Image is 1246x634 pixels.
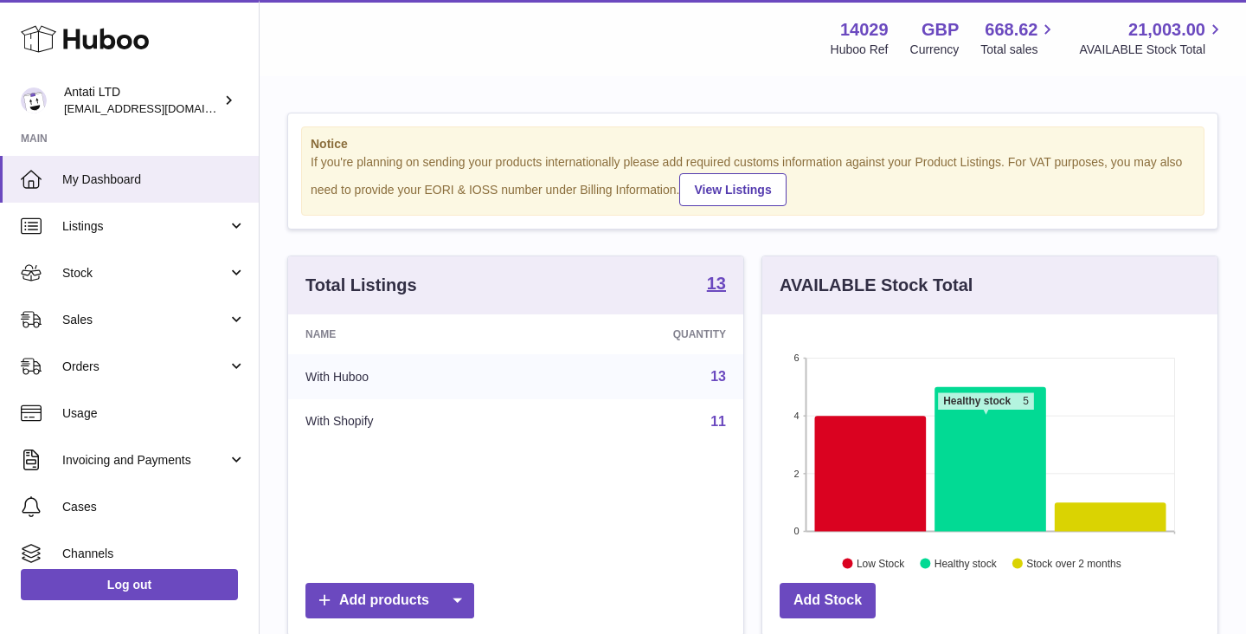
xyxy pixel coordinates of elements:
[288,354,534,399] td: With Huboo
[793,526,799,536] text: 0
[1026,557,1121,569] text: Stock over 2 months
[311,136,1195,152] strong: Notice
[793,353,799,363] text: 6
[305,274,417,297] h3: Total Listings
[62,359,228,375] span: Orders
[534,314,743,354] th: Quantity
[943,395,1011,407] tspan: Healthy stock
[21,87,47,113] img: toufic@antatiskin.com
[62,405,246,422] span: Usage
[62,546,246,562] span: Channels
[710,369,726,384] a: 13
[1079,18,1225,58] a: 21,003.00 AVAILABLE Stock Total
[288,314,534,354] th: Name
[288,399,534,444] td: With Shopify
[857,557,905,569] text: Low Stock
[780,274,973,297] h3: AVAILABLE Stock Total
[21,569,238,600] a: Log out
[62,218,228,235] span: Listings
[62,499,246,515] span: Cases
[910,42,960,58] div: Currency
[62,171,246,188] span: My Dashboard
[980,18,1057,58] a: 668.62 Total sales
[64,84,220,117] div: Antati LTD
[707,275,726,295] a: 13
[1079,42,1225,58] span: AVAILABLE Stock Total
[780,583,876,618] a: Add Stock
[679,173,786,206] a: View Listings
[305,583,474,618] a: Add products
[62,452,228,469] span: Invoicing and Payments
[64,101,254,115] span: [EMAIL_ADDRESS][DOMAIN_NAME]
[1023,395,1029,407] tspan: 5
[793,468,799,478] text: 2
[922,18,959,42] strong: GBP
[934,557,998,569] text: Healthy stock
[980,42,1057,58] span: Total sales
[710,414,726,429] a: 11
[1128,18,1205,42] span: 21,003.00
[62,312,228,328] span: Sales
[840,18,889,42] strong: 14029
[62,265,228,281] span: Stock
[831,42,889,58] div: Huboo Ref
[311,154,1195,206] div: If you're planning on sending your products internationally please add required customs informati...
[707,275,726,292] strong: 13
[793,411,799,421] text: 4
[985,18,1037,42] span: 668.62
